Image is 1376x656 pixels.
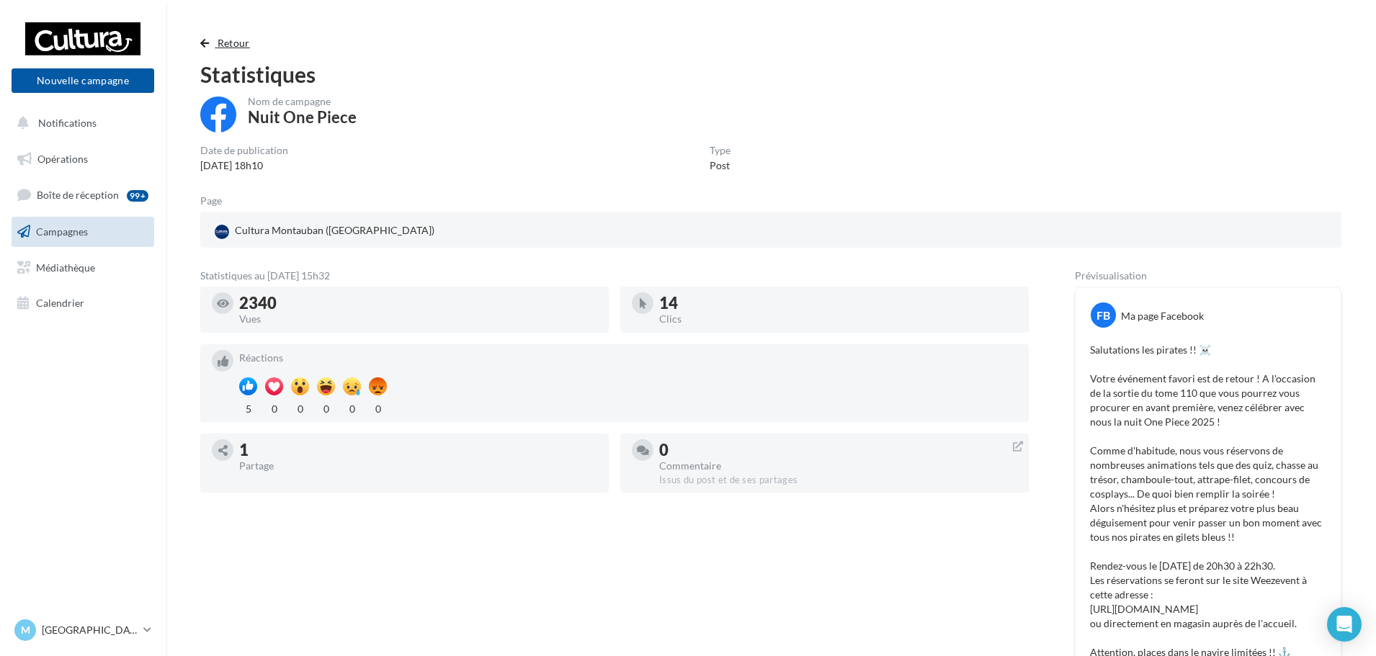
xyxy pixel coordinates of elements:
[659,442,1017,458] div: 0
[9,108,151,138] button: Notifications
[37,153,88,165] span: Opérations
[239,461,597,471] div: Partage
[1121,309,1204,323] div: Ma page Facebook
[200,271,1029,281] div: Statistiques au [DATE] 15h32
[710,145,731,156] div: Type
[200,35,256,52] button: Retour
[212,220,437,242] div: Cultura Montauban ([GEOGRAPHIC_DATA])
[37,189,119,201] span: Boîte de réception
[9,144,157,174] a: Opérations
[9,288,157,318] a: Calendrier
[248,109,357,125] div: Nuit One Piece
[218,37,250,49] span: Retour
[317,399,335,416] div: 0
[36,225,88,238] span: Campagnes
[21,623,30,637] span: M
[12,616,154,644] a: M [GEOGRAPHIC_DATA]
[200,196,233,206] div: Page
[127,190,148,202] div: 99+
[1091,302,1116,328] div: FB
[9,253,157,283] a: Médiathèque
[9,217,157,247] a: Campagnes
[239,353,1017,363] div: Réactions
[343,399,361,416] div: 0
[659,474,1017,487] div: Issus du post et de ses partages
[200,145,288,156] div: Date de publication
[212,220,584,242] a: Cultura Montauban ([GEOGRAPHIC_DATA])
[659,461,1017,471] div: Commentaire
[200,158,288,173] div: [DATE] 18h10
[710,158,731,173] div: Post
[239,314,597,324] div: Vues
[36,261,95,273] span: Médiathèque
[659,314,1017,324] div: Clics
[239,295,597,311] div: 2340
[1327,607,1362,642] div: Open Intercom Messenger
[200,63,1341,85] div: Statistiques
[369,399,387,416] div: 0
[239,442,597,458] div: 1
[9,179,157,210] a: Boîte de réception99+
[12,68,154,93] button: Nouvelle campagne
[291,399,309,416] div: 0
[1075,271,1341,281] div: Prévisualisation
[239,399,257,416] div: 5
[659,295,1017,311] div: 14
[248,96,357,107] div: Nom de campagne
[42,623,138,637] p: [GEOGRAPHIC_DATA]
[38,117,97,129] span: Notifications
[265,399,283,416] div: 0
[36,297,84,309] span: Calendrier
